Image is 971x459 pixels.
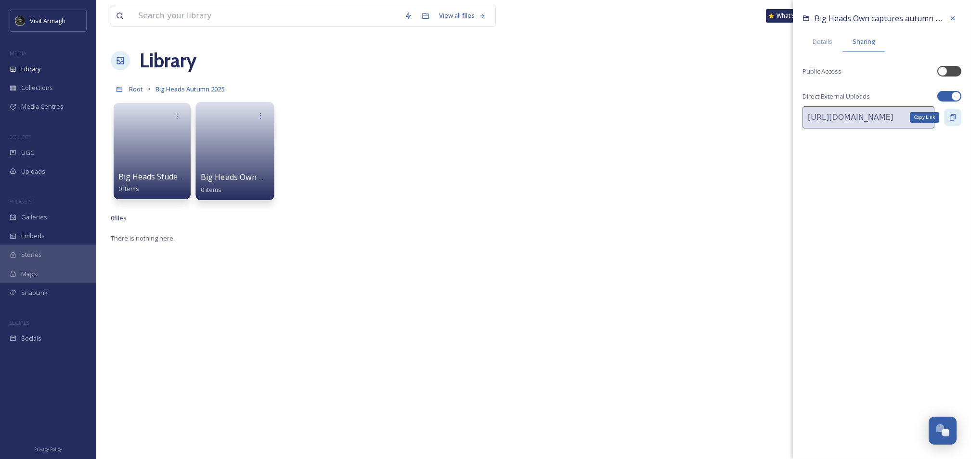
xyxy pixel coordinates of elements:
[111,234,175,242] span: There is nothing here.
[803,92,870,101] span: Direct External Uploads
[201,172,342,182] span: Big Heads Own captures autumn 2025
[34,443,62,454] a: Privacy Policy
[155,85,224,93] span: Big Heads Autumn 2025
[133,5,400,26] input: Search your library
[118,184,139,193] span: 0 items
[10,50,26,57] span: MEDIA
[10,319,29,326] span: SOCIALS
[129,85,143,93] span: Root
[10,133,30,140] span: COLLECT
[21,83,53,92] span: Collections
[21,213,47,222] span: Galleries
[118,172,269,193] a: Big Heads Students content Autumn 20250 items
[21,64,40,74] span: Library
[766,9,814,23] a: What's New
[21,334,41,343] span: Socials
[21,148,34,157] span: UGC
[21,231,45,241] span: Embeds
[434,6,491,25] a: View all files
[929,417,957,445] button: Open Chat
[155,83,224,95] a: Big Heads Autumn 2025
[111,214,127,223] span: 0 file s
[21,167,45,176] span: Uploads
[118,171,269,182] span: Big Heads Students content Autumn 2025
[21,269,37,279] span: Maps
[21,102,64,111] span: Media Centres
[15,16,25,25] img: THE-FIRST-PLACE-VISIT-ARMAGH.COM-BLACK.jpg
[30,16,65,25] span: Visit Armagh
[21,288,48,297] span: SnapLink
[10,198,32,205] span: WIDGETS
[21,250,42,259] span: Stories
[910,112,939,123] div: Copy Link
[129,83,143,95] a: Root
[201,185,222,193] span: 0 items
[34,446,62,452] span: Privacy Policy
[140,46,196,75] a: Library
[201,173,342,194] a: Big Heads Own captures autumn 20250 items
